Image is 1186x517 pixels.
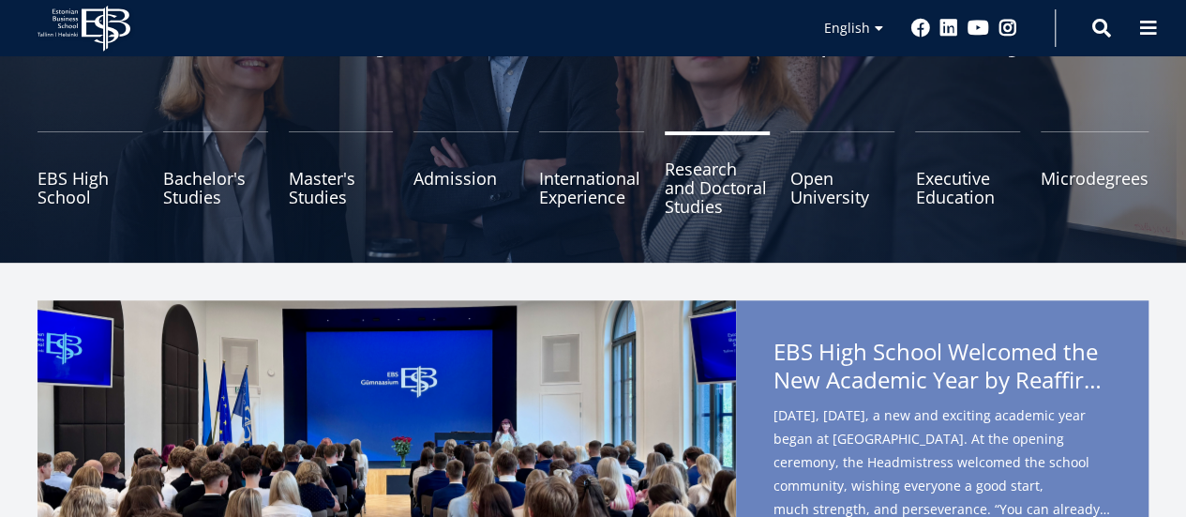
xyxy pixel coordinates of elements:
a: EBS High School [38,131,143,225]
a: Executive Education [915,131,1020,225]
span: EBS High School Welcomed the [773,338,1111,400]
a: Facebook [911,19,930,38]
a: Bachelor's Studies [163,131,268,225]
a: Open University [790,131,895,225]
a: Youtube [968,19,989,38]
a: Master's Studies [289,131,394,225]
span: New Academic Year by Reaffirming Its Core Values [773,366,1111,394]
a: International Experience [539,131,644,225]
a: Microdegrees [1041,131,1148,225]
a: Admission [413,131,518,225]
a: Research and Doctoral Studies [665,131,770,225]
a: Instagram [998,19,1017,38]
a: Linkedin [939,19,958,38]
